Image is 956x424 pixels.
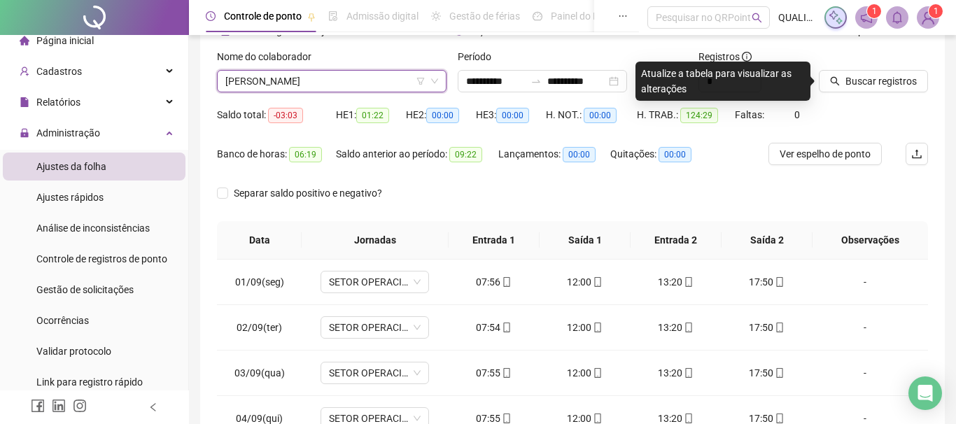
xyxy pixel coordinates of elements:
[773,414,785,423] span: mobile
[911,148,922,160] span: upload
[36,376,143,388] span: Link para registro rápido
[329,362,421,383] span: SETOR OPERACIONAL
[642,365,710,381] div: 13:20
[845,73,917,89] span: Buscar registros
[496,108,529,123] span: 00:00
[824,232,917,248] span: Observações
[460,320,528,335] div: 07:54
[336,107,406,123] div: HE 1:
[929,4,943,18] sup: Atualize o seu contato no menu Meus Dados
[824,365,906,381] div: -
[872,6,877,16] span: 1
[268,108,303,123] span: -03:03
[813,221,928,260] th: Observações
[819,70,928,92] button: Buscar registros
[735,109,766,120] span: Faltas:
[217,146,336,162] div: Banco de horas:
[682,277,694,287] span: mobile
[224,10,302,22] span: Controle de ponto
[234,367,285,379] span: 03/09(qua)
[530,76,542,87] span: to
[659,147,691,162] span: 00:00
[36,127,100,139] span: Administração
[430,77,439,85] span: down
[635,62,810,101] div: Atualize a tabela para visualizar as alterações
[31,399,45,413] span: facebook
[302,221,448,260] th: Jornadas
[458,49,500,64] label: Período
[460,274,528,290] div: 07:56
[329,271,421,292] span: SETOR OPERACIONAL
[551,365,619,381] div: 12:00
[289,147,322,162] span: 06:19
[476,107,546,123] div: HE 3:
[206,11,216,21] span: clock-circle
[780,146,871,162] span: Ver espelho de ponto
[591,414,603,423] span: mobile
[768,143,882,165] button: Ver espelho de ponto
[680,108,718,123] span: 124:29
[824,320,906,335] div: -
[642,274,710,290] div: 13:20
[860,11,873,24] span: notification
[722,221,813,260] th: Saída 2
[778,10,816,25] span: QUALITÁ MAIS
[918,7,939,28] img: 53772
[934,6,939,16] span: 1
[460,365,528,381] div: 07:55
[237,322,282,333] span: 02/09(ter)
[426,108,459,123] span: 00:00
[563,147,596,162] span: 00:00
[551,320,619,335] div: 12:00
[682,368,694,378] span: mobile
[431,11,441,21] span: sun
[406,107,476,123] div: HE 2:
[356,108,389,123] span: 01:22
[891,11,904,24] span: bell
[148,402,158,412] span: left
[546,107,637,123] div: H. NOT.:
[540,221,631,260] th: Saída 1
[867,4,881,18] sup: 1
[307,13,316,21] span: pushpin
[830,76,840,86] span: search
[235,276,284,288] span: 01/09(seg)
[591,368,603,378] span: mobile
[217,49,321,64] label: Nome do colaborador
[36,315,89,326] span: Ocorrências
[773,277,785,287] span: mobile
[824,274,906,290] div: -
[20,97,29,107] span: file
[36,253,167,264] span: Controle de registros de ponto
[591,323,603,332] span: mobile
[637,107,735,123] div: H. TRAB.:
[217,107,336,123] div: Saldo total:
[329,317,421,338] span: SETOR OPERACIONAL
[742,52,752,62] span: info-circle
[500,277,512,287] span: mobile
[682,323,694,332] span: mobile
[794,109,800,120] span: 0
[449,147,482,162] span: 09:22
[498,146,610,162] div: Lançamentos:
[336,146,498,162] div: Saldo anterior ao período:
[610,146,708,162] div: Quitações:
[217,221,302,260] th: Data
[36,346,111,357] span: Validar protocolo
[36,192,104,203] span: Ajustes rápidos
[530,76,542,87] span: swap-right
[733,320,801,335] div: 17:50
[584,108,617,123] span: 00:00
[52,399,66,413] span: linkedin
[533,11,542,21] span: dashboard
[551,274,619,290] div: 12:00
[449,10,520,22] span: Gestão de férias
[733,274,801,290] div: 17:50
[73,399,87,413] span: instagram
[698,49,752,64] span: Registros
[328,11,338,21] span: file-done
[773,368,785,378] span: mobile
[236,413,283,424] span: 04/09(qui)
[36,97,80,108] span: Relatórios
[752,13,762,23] span: search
